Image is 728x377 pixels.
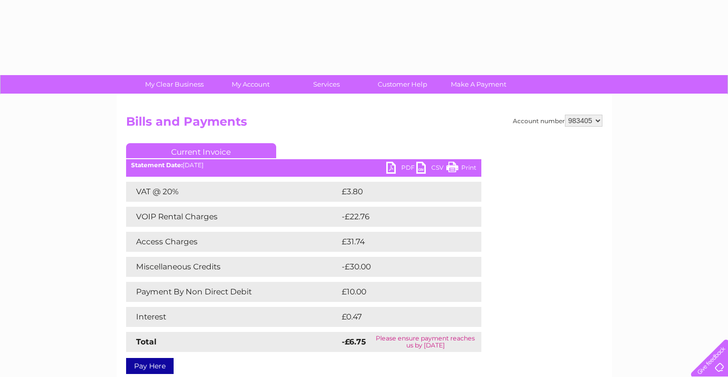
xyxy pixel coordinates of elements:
div: Account number [513,115,602,127]
td: £10.00 [339,282,461,302]
a: CSV [416,162,446,176]
td: Miscellaneous Credits [126,257,339,277]
td: £0.47 [339,307,458,327]
a: Services [285,75,368,94]
td: -£30.00 [339,257,463,277]
a: My Account [209,75,292,94]
h2: Bills and Payments [126,115,602,134]
td: Access Charges [126,232,339,252]
strong: Total [136,337,157,346]
td: Payment By Non Direct Debit [126,282,339,302]
td: £31.74 [339,232,460,252]
b: Statement Date: [131,161,183,169]
div: [DATE] [126,162,481,169]
td: -£22.76 [339,207,463,227]
a: Make A Payment [437,75,520,94]
a: PDF [386,162,416,176]
strong: -£6.75 [342,337,366,346]
td: VOIP Rental Charges [126,207,339,227]
td: £3.80 [339,182,458,202]
a: Print [446,162,476,176]
td: VAT @ 20% [126,182,339,202]
a: Pay Here [126,358,174,374]
td: Interest [126,307,339,327]
a: Current Invoice [126,143,276,158]
td: Please ensure payment reaches us by [DATE] [370,332,481,352]
a: My Clear Business [133,75,216,94]
a: Customer Help [361,75,444,94]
